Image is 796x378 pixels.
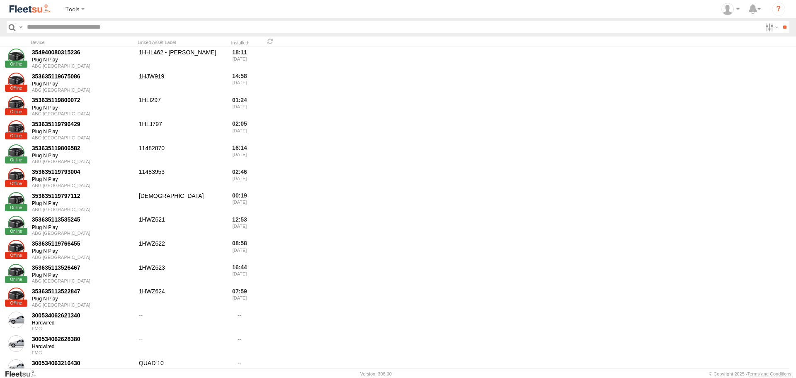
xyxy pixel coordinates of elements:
[31,39,134,45] div: Device
[709,371,791,376] div: © Copyright 2025 -
[224,239,255,261] div: 08:58 [DATE]
[32,255,133,260] div: ABG [GEOGRAPHIC_DATA]
[32,183,133,188] div: ABG [GEOGRAPHIC_DATA]
[32,216,133,223] div: 353635113535245
[224,119,255,141] div: 02:05 [DATE]
[32,144,133,152] div: 353635119806582
[224,47,255,70] div: 18:11 [DATE]
[138,95,221,118] div: 1HLI297
[32,296,133,302] div: Plug N Play
[32,120,133,128] div: 353635119796429
[32,105,133,112] div: Plug N Play
[224,263,255,285] div: 16:44 [DATE]
[224,71,255,94] div: 14:58 [DATE]
[32,240,133,247] div: 353635119766455
[224,286,255,309] div: 07:59 [DATE]
[5,370,43,378] a: Visit our Website
[32,63,133,68] div: ABG [GEOGRAPHIC_DATA]
[32,49,133,56] div: 354940080315236
[32,344,133,350] div: Hardwired
[32,111,133,116] div: ABG [GEOGRAPHIC_DATA]
[32,207,133,212] div: ABG [GEOGRAPHIC_DATA]
[138,263,221,285] div: 1HWZ623
[32,176,133,183] div: Plug N Play
[747,371,791,376] a: Terms and Conditions
[224,143,255,166] div: 16:14 [DATE]
[32,129,133,135] div: Plug N Play
[32,335,133,343] div: 300534062628380
[138,71,221,94] div: 1HJW919
[138,39,221,45] div: Linked Asset Label
[224,95,255,118] div: 01:24 [DATE]
[32,200,133,207] div: Plug N Play
[138,191,221,213] div: [DEMOGRAPHIC_DATA]
[360,371,392,376] div: Version: 306.00
[32,312,133,319] div: 300534062621340
[32,73,133,80] div: 353635119675086
[32,57,133,63] div: Plug N Play
[32,96,133,104] div: 353635119800072
[265,37,275,45] span: Refresh
[32,81,133,88] div: Plug N Play
[718,3,743,15] div: Shane Boyle
[32,248,133,255] div: Plug N Play
[32,302,133,307] div: ABG [GEOGRAPHIC_DATA]
[224,191,255,213] div: 00:19 [DATE]
[32,350,133,355] div: FMG
[32,320,133,327] div: Hardwired
[32,231,133,236] div: ABG [GEOGRAPHIC_DATA]
[32,278,133,283] div: ABG [GEOGRAPHIC_DATA]
[138,286,221,309] div: 1HWZ624
[32,192,133,200] div: 353635119797112
[32,288,133,295] div: 353635113522847
[138,119,221,141] div: 1HLJ797
[32,168,133,176] div: 353635119793004
[32,272,133,279] div: Plug N Play
[772,2,785,16] i: ?
[32,159,133,164] div: ABG [GEOGRAPHIC_DATA]
[32,88,133,93] div: ABG [GEOGRAPHIC_DATA]
[224,215,255,237] div: 12:53 [DATE]
[17,21,24,33] label: Search Query
[138,167,221,189] div: 11483953
[32,153,133,159] div: Plug N Play
[32,264,133,271] div: 353635113526467
[32,368,133,374] div: Hardwired
[224,41,255,45] div: Installed
[32,326,133,331] div: FMG
[138,239,221,261] div: 1HWZ622
[138,47,221,70] div: 1HHL462 - [PERSON_NAME]
[762,21,780,33] label: Search Filter Options
[32,359,133,367] div: 300534063216430
[32,135,133,140] div: ABG [GEOGRAPHIC_DATA]
[224,167,255,189] div: 02:46 [DATE]
[8,3,51,15] img: fleetsu-logo-horizontal.svg
[138,143,221,166] div: 11482870
[138,215,221,237] div: 1HWZ621
[32,224,133,231] div: Plug N Play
